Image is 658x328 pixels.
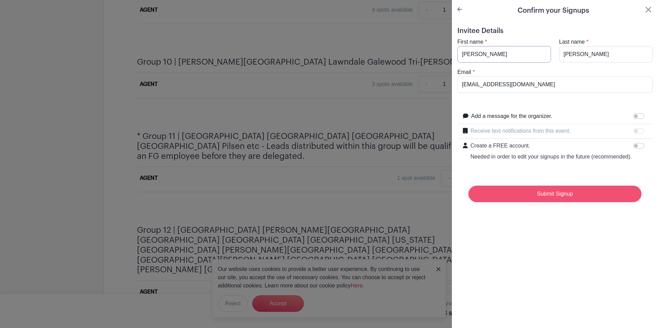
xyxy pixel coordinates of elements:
[644,6,652,14] button: Close
[457,27,652,35] h5: Invitee Details
[471,112,552,120] label: Add a message for the organizer.
[518,6,589,16] h5: Confirm your Signups
[470,142,632,150] p: Create a FREE account.
[470,153,632,161] p: Needed in order to edit your signups in the future (recommended).
[457,38,484,46] label: First name
[559,38,585,46] label: Last name
[457,68,471,76] label: Email
[468,186,641,202] input: Submit Signup
[470,127,571,135] label: Receive text notifications from this event.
